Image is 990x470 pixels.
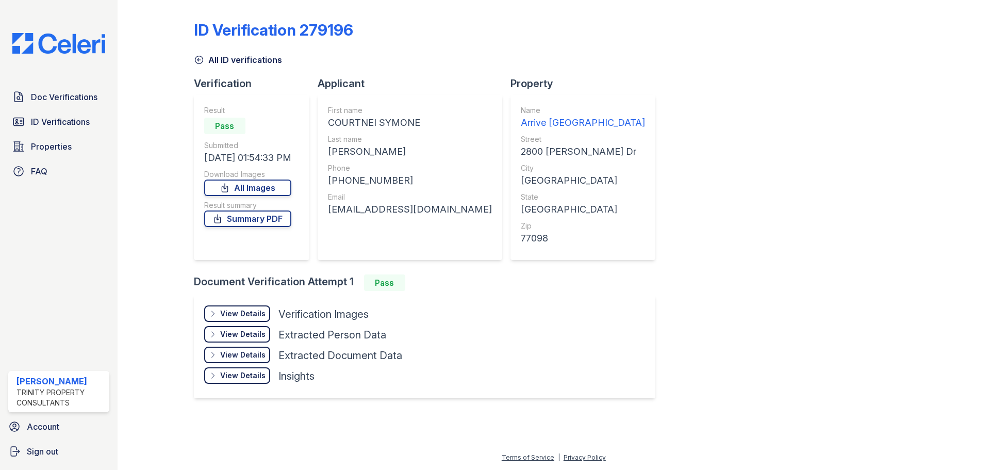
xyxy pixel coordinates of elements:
[16,387,105,408] div: Trinity Property Consultants
[328,134,492,144] div: Last name
[564,453,606,461] a: Privacy Policy
[328,173,492,188] div: [PHONE_NUMBER]
[521,192,645,202] div: State
[278,328,386,342] div: Extracted Person Data
[204,105,291,116] div: Result
[521,202,645,217] div: [GEOGRAPHIC_DATA]
[204,140,291,151] div: Submitted
[521,221,645,231] div: Zip
[4,33,113,54] img: CE_Logo_Blue-a8612792a0a2168367f1c8372b55b34899dd931a85d93a1a3d3e32e68fde9ad4.png
[204,180,291,196] a: All Images
[194,21,353,39] div: ID Verification 279196
[521,105,645,116] div: Name
[328,116,492,130] div: COURTNEI SYMONE
[31,165,47,177] span: FAQ
[27,445,58,458] span: Sign out
[521,105,645,130] a: Name Arrive [GEOGRAPHIC_DATA]
[328,192,492,202] div: Email
[8,87,109,107] a: Doc Verifications
[502,453,554,461] a: Terms of Service
[521,144,645,159] div: 2800 [PERSON_NAME] Dr
[220,309,266,319] div: View Details
[194,274,664,291] div: Document Verification Attempt 1
[521,116,645,130] div: Arrive [GEOGRAPHIC_DATA]
[204,118,245,134] div: Pass
[278,369,315,383] div: Insights
[220,329,266,339] div: View Details
[31,91,97,103] span: Doc Verifications
[204,169,291,180] div: Download Images
[510,76,664,91] div: Property
[220,350,266,360] div: View Details
[521,163,645,173] div: City
[204,151,291,165] div: [DATE] 01:54:33 PM
[31,116,90,128] span: ID Verifications
[521,173,645,188] div: [GEOGRAPHIC_DATA]
[194,76,318,91] div: Verification
[318,76,510,91] div: Applicant
[558,453,560,461] div: |
[328,202,492,217] div: [EMAIL_ADDRESS][DOMAIN_NAME]
[204,200,291,210] div: Result summary
[194,54,282,66] a: All ID verifications
[278,307,369,321] div: Verification Images
[364,274,405,291] div: Pass
[328,163,492,173] div: Phone
[27,420,59,433] span: Account
[521,231,645,246] div: 77098
[204,210,291,227] a: Summary PDF
[328,144,492,159] div: [PERSON_NAME]
[328,105,492,116] div: First name
[16,375,105,387] div: [PERSON_NAME]
[31,140,72,153] span: Properties
[220,370,266,381] div: View Details
[278,348,402,363] div: Extracted Document Data
[521,134,645,144] div: Street
[8,111,109,132] a: ID Verifications
[4,441,113,462] a: Sign out
[8,161,109,182] a: FAQ
[8,136,109,157] a: Properties
[4,416,113,437] a: Account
